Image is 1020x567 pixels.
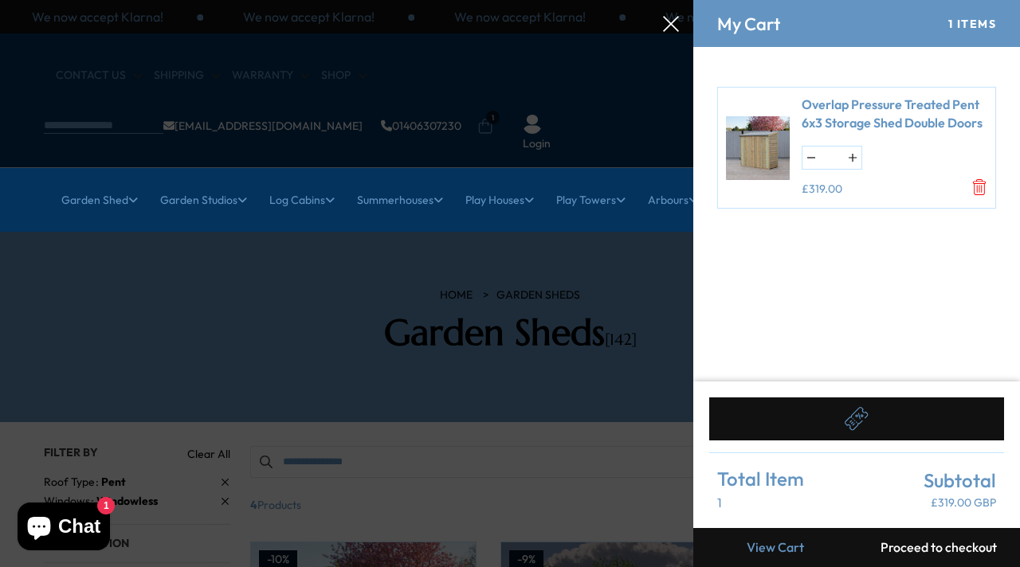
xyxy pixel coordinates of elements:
[948,18,996,31] div: 1 Items
[648,180,698,220] a: Arbours
[693,528,857,567] a: View Cart
[802,96,987,131] a: Overlap Pressure Treated Pent 6x3 Storage Shed Double Doors
[924,495,996,511] p: £319.00 GBP
[61,180,138,220] a: Garden Shed
[717,14,780,34] h4: My Cart
[924,471,996,490] span: Subtotal
[857,528,1020,567] button: Proceed to checkout
[717,494,804,511] p: 1
[802,182,842,197] ins: £319.00
[717,469,804,488] span: Total Item
[160,180,247,220] a: Garden Studios
[971,179,987,195] a: Remove Overlap Pressure Treated Pent 6x3 Storage Shed Double Doors
[13,502,115,554] inbox-online-store-chat: Shopify online store chat
[820,147,844,169] input: Quantity for Overlap Pressure Treated Pent 6x3 Storage Shed Double Doors
[556,180,626,220] a: Play Towers
[465,180,534,220] a: Play Houses
[357,180,443,220] a: Summerhouses
[269,180,335,220] a: Log Cabins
